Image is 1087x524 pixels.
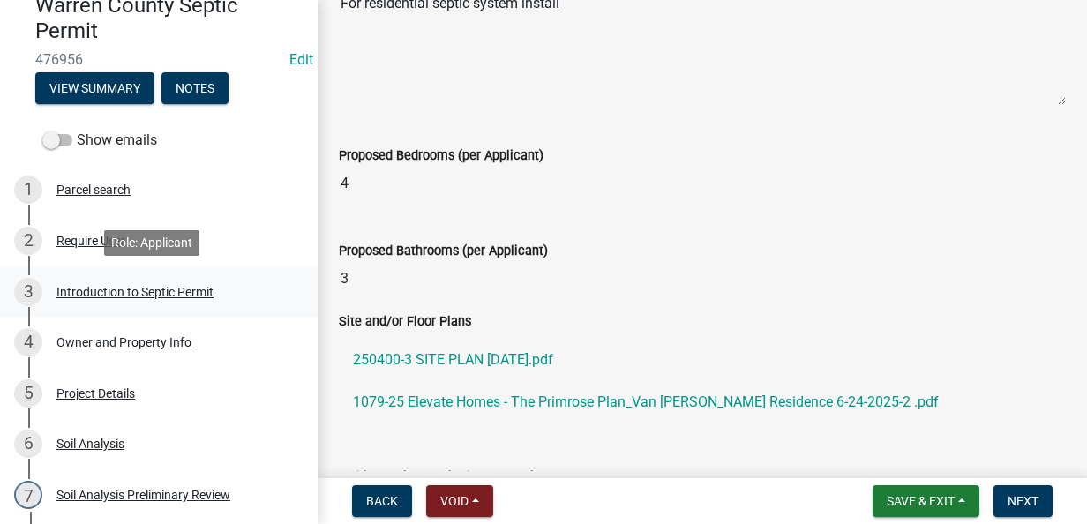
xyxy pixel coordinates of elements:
[14,227,42,255] div: 2
[440,494,469,508] span: Void
[426,485,493,517] button: Void
[14,481,42,509] div: 7
[35,82,154,96] wm-modal-confirm: Summary
[14,379,42,408] div: 5
[14,176,42,204] div: 1
[339,339,1066,381] a: 250400-3 SITE PLAN [DATE].pdf
[56,183,131,196] div: Parcel search
[56,235,125,247] div: Require User
[14,430,42,458] div: 6
[56,489,230,501] div: Soil Analysis Preliminary Review
[161,82,229,96] wm-modal-confirm: Notes
[56,336,191,348] div: Owner and Property Info
[161,72,229,104] button: Notes
[339,150,543,162] label: Proposed Bedrooms (per Applicant)
[993,485,1053,517] button: Next
[887,494,955,508] span: Save & Exit
[1008,494,1038,508] span: Next
[14,328,42,356] div: 4
[56,438,124,450] div: Soil Analysis
[352,485,412,517] button: Back
[339,381,1066,423] a: 1079-25 Elevate Homes - The Primrose Plan_Van [PERSON_NAME] Residence 6-24-2025-2 .pdf
[35,72,154,104] button: View Summary
[339,245,548,258] label: Proposed Bathrooms (per Applicant)
[35,51,282,68] span: 476956
[56,387,135,400] div: Project Details
[14,278,42,306] div: 3
[104,230,199,256] div: Role: Applicant
[366,494,398,508] span: Back
[42,130,157,151] label: Show emails
[873,485,979,517] button: Save & Exit
[339,316,471,328] label: Site and/or Floor Plans
[56,286,214,298] div: Introduction to Septic Permit
[289,51,313,68] a: Edit
[289,51,313,68] wm-modal-confirm: Edit Application Number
